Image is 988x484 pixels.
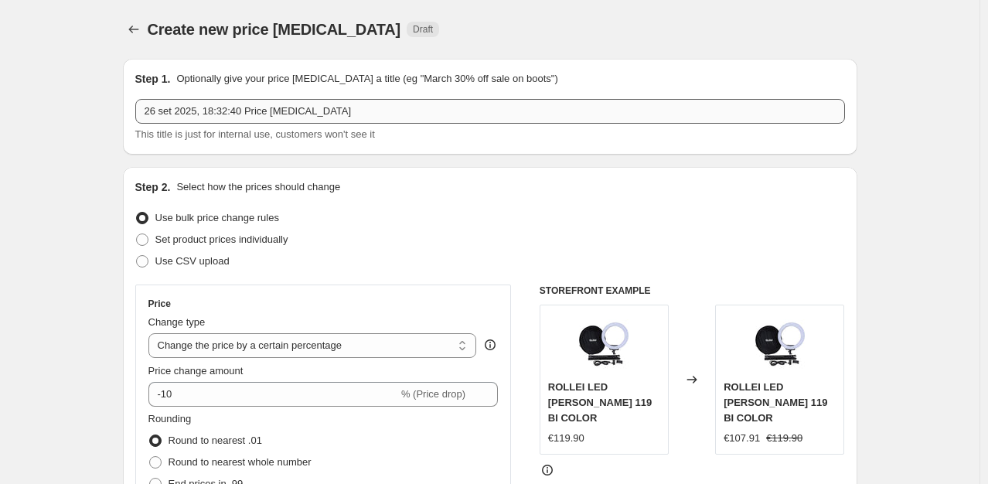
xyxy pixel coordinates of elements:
h2: Step 2. [135,179,171,195]
span: Price change amount [148,365,244,377]
button: Price change jobs [123,19,145,40]
span: This title is just for internal use, customers won't see it [135,128,375,140]
span: Draft [413,23,433,36]
input: 30% off holiday sale [135,99,845,124]
span: Rounding [148,413,192,424]
span: ROLLEI LED [PERSON_NAME] 119 BI COLOR [724,381,827,424]
h2: Step 1. [135,71,171,87]
h3: Price [148,298,171,310]
span: Change type [148,316,206,328]
span: Round to nearest .01 [169,435,262,446]
span: Create new price [MEDICAL_DATA] [148,21,401,38]
img: FFDistribuzione-Rollei-Led-Circolare-RL119-Bi-Color-3_80x.jpg [749,313,811,375]
img: FFDistribuzione-Rollei-Led-Circolare-RL119-Bi-Color-3_80x.jpg [573,313,635,375]
h6: STOREFRONT EXAMPLE [540,285,845,297]
span: €119.90 [548,432,584,444]
span: Use CSV upload [155,255,230,267]
p: Optionally give your price [MEDICAL_DATA] a title (eg "March 30% off sale on boots") [176,71,557,87]
input: -15 [148,382,398,407]
span: Round to nearest whole number [169,456,312,468]
span: ROLLEI LED [PERSON_NAME] 119 BI COLOR [548,381,652,424]
span: Use bulk price change rules [155,212,279,223]
div: help [482,337,498,353]
p: Select how the prices should change [176,179,340,195]
span: Set product prices individually [155,233,288,245]
span: €107.91 [724,432,760,444]
span: €119.90 [766,432,802,444]
span: % (Price drop) [401,388,465,400]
